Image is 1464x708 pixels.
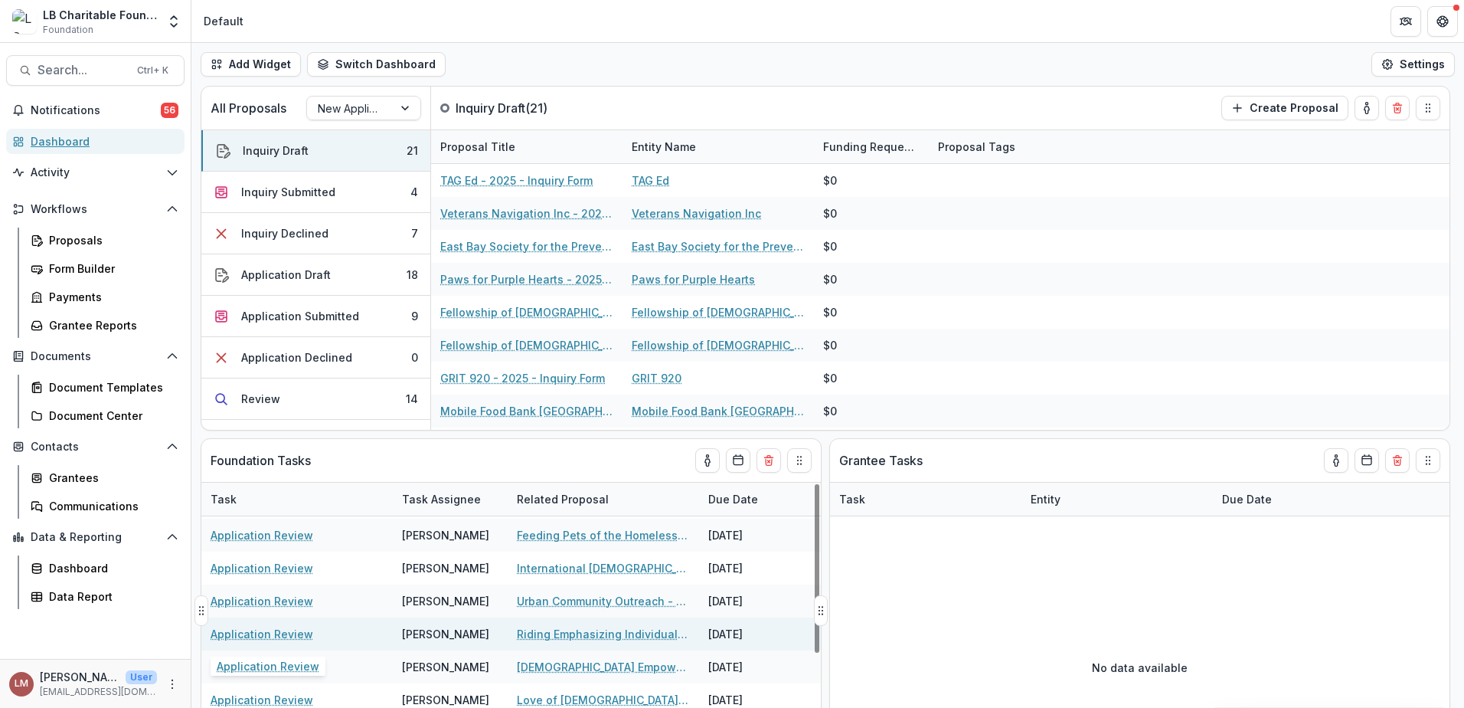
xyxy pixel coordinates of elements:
button: Drag [1416,96,1440,120]
div: [DATE] [699,618,814,651]
a: Form Builder [25,256,185,281]
a: Paws for Purple Hearts [632,271,755,287]
button: Get Help [1427,6,1458,37]
button: Open Workflows [6,197,185,221]
a: Fellowship of [DEMOGRAPHIC_DATA] Athletes [632,304,805,320]
a: Fellowship of [DEMOGRAPHIC_DATA][PERSON_NAME] - 2025 - Inquiry Form [440,304,613,320]
div: Task [830,491,874,507]
div: Default [204,13,243,29]
button: Open Data & Reporting [6,525,185,549]
div: Proposal Tags [929,130,1120,163]
a: Application Review [211,692,313,708]
div: Inquiry Declined [241,225,328,241]
a: Application Review [211,593,313,609]
button: Partners [1390,6,1421,37]
div: $0 [823,271,837,287]
div: Document Center [49,408,172,424]
div: [PERSON_NAME] [402,692,489,708]
div: Due Date [1213,483,1328,516]
div: Inquiry Draft [243,143,309,159]
div: Entity [1021,483,1213,516]
div: Ctrl + K [134,62,172,79]
div: Related Proposal [508,483,699,516]
a: Application Review [211,626,313,642]
div: [PERSON_NAME] [402,527,489,543]
div: $0 [823,403,837,419]
div: Form Builder [49,261,172,277]
nav: breadcrumb [198,10,250,32]
a: Application Review [211,659,313,675]
div: Task [201,483,393,516]
button: Search... [6,55,185,86]
button: Open Documents [6,344,185,369]
a: Mobile Food Bank [GEOGRAPHIC_DATA] - 2025 - Inquiry Form [440,403,613,419]
div: 4 [410,184,418,200]
span: Contacts [31,441,160,454]
a: Data Report [25,584,185,609]
a: Dashboard [6,129,185,154]
div: $0 [823,370,837,386]
span: Documents [31,350,160,363]
a: Proposals [25,228,185,253]
span: Search... [38,63,128,77]
span: Activity [31,166,160,179]
a: East Bay Society for the Prevention of Cruelty to Animals [632,238,805,254]
div: [PERSON_NAME] [402,593,489,609]
div: LB Charitable Foundation [43,7,157,23]
button: Open Contacts [6,434,185,459]
div: $0 [823,172,837,188]
div: Application Submitted [241,308,359,324]
div: Proposals [49,232,172,248]
span: Workflows [31,203,160,216]
div: Due Date [699,483,814,516]
div: $0 [823,238,837,254]
div: Due Date [1213,491,1281,507]
button: Settings [1371,52,1455,77]
div: Loida Mendoza [15,679,28,689]
div: Grantee Reports [49,317,172,333]
div: Proposal Tags [929,139,1024,155]
a: Application Review [211,560,313,576]
div: Task Assignee [393,483,508,516]
span: Data & Reporting [31,531,160,544]
span: 56 [161,103,178,118]
a: East Bay Society for the Prevention of Cruelty to Animals - 2025 - Inquiry Form [440,238,613,254]
div: Application Draft [241,267,331,283]
div: Related Proposal [508,491,618,507]
div: $0 [823,205,837,221]
div: Proposal Title [431,139,524,155]
button: Notifications56 [6,98,185,123]
button: Inquiry Declined7 [201,213,430,254]
div: 14 [406,391,418,407]
div: [DATE] [699,651,814,683]
a: Fellowship of [DEMOGRAPHIC_DATA] Athletes [632,337,805,353]
div: 18 [407,267,418,283]
button: Inquiry Draft21 [201,130,430,172]
div: 0 [411,349,418,365]
p: No data available [1092,660,1188,676]
p: User [126,670,157,684]
div: Communications [49,498,172,514]
button: Create Proposal [1221,96,1348,120]
div: Entity Name [623,130,814,163]
a: Mobile Food Bank [GEOGRAPHIC_DATA] [632,403,805,419]
a: Veterans Navigation Inc - 2025 - Inquiry Form [440,205,613,221]
div: Payments [49,289,172,305]
p: Inquiry Draft ( 21 ) [456,99,570,117]
div: Proposal Title [431,130,623,163]
div: Funding Requested [814,130,929,163]
div: Inquiry Submitted [241,184,335,200]
p: Grantee Tasks [839,451,923,470]
button: More [163,675,181,693]
a: Payments [25,284,185,310]
img: LB Charitable Foundation [12,9,37,34]
a: Grantees [25,465,185,490]
button: Open entity switcher [163,6,185,37]
div: 7 [411,225,418,241]
div: Task Assignee [393,491,490,507]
